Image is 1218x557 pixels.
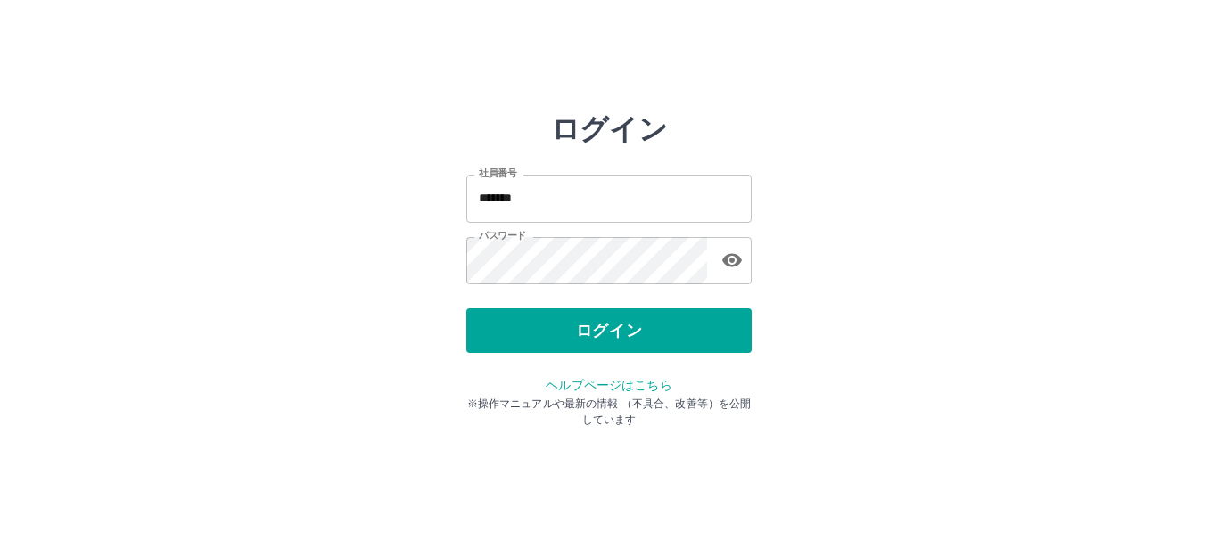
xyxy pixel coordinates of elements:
h2: ログイン [551,112,668,146]
button: ログイン [466,308,752,353]
label: 社員番号 [479,167,516,180]
label: パスワード [479,229,526,242]
a: ヘルプページはこちら [546,378,671,392]
p: ※操作マニュアルや最新の情報 （不具合、改善等）を公開しています [466,396,752,428]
